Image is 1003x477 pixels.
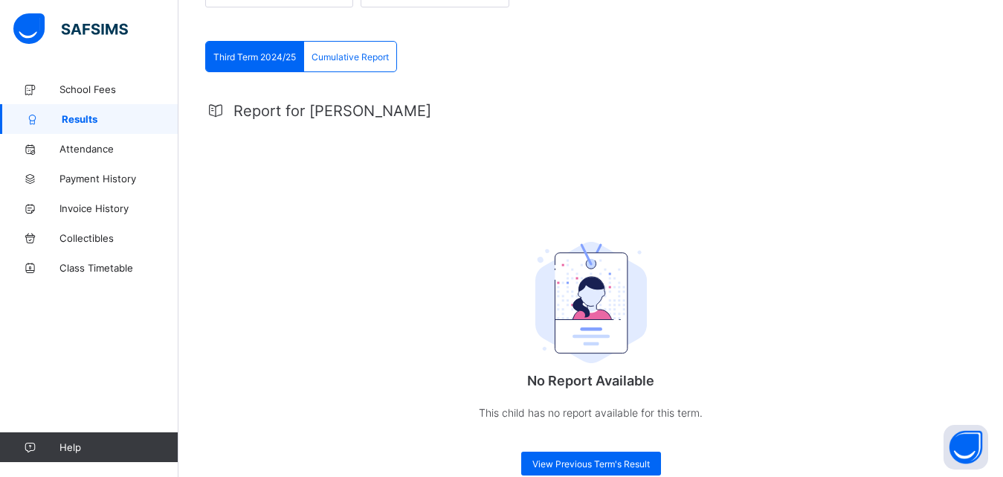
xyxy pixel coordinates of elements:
[532,458,650,470] span: View Previous Term's Result
[442,403,740,422] p: This child has no report available for this term.
[59,202,178,214] span: Invoice History
[59,143,178,155] span: Attendance
[13,13,128,45] img: safsims
[442,201,740,452] div: No Report Available
[442,373,740,388] p: No Report Available
[62,113,178,125] span: Results
[535,242,647,364] img: student.207b5acb3037b72b59086e8b1a17b1d0.svg
[59,173,178,185] span: Payment History
[59,83,178,95] span: School Fees
[312,51,389,63] span: Cumulative Report
[944,425,988,470] button: Open asap
[59,262,178,274] span: Class Timetable
[233,102,431,120] span: Report for [PERSON_NAME]
[213,51,296,63] span: Third Term 2024/25
[59,441,178,453] span: Help
[59,232,178,244] span: Collectibles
